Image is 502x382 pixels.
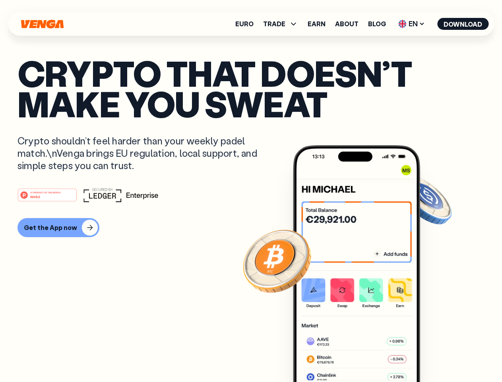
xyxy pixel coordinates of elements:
span: TRADE [263,21,285,27]
img: Bitcoin [241,225,313,296]
img: flag-uk [398,20,406,28]
div: Get the App now [24,224,77,232]
a: Blog [368,21,386,27]
span: TRADE [263,19,298,29]
a: About [335,21,359,27]
a: Euro [235,21,254,27]
a: Get the App now [17,218,485,237]
img: USDC coin [396,171,454,228]
span: EN [395,18,428,30]
p: Crypto shouldn’t feel harder than your weekly padel match.\nVenga brings EU regulation, local sup... [17,134,269,172]
svg: Home [20,19,64,29]
button: Get the App now [17,218,99,237]
a: Earn [308,21,326,27]
button: Download [437,18,488,30]
p: Crypto that doesn’t make you sweat [17,58,485,119]
tspan: Web3 [30,194,40,199]
tspan: #1 PRODUCT OF THE MONTH [30,191,60,193]
a: #1 PRODUCT OF THE MONTHWeb3 [17,193,77,203]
